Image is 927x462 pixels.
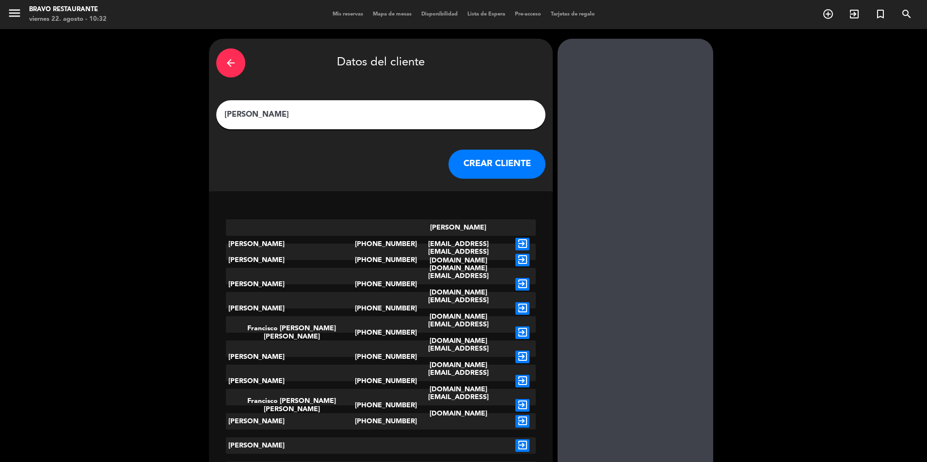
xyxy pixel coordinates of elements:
[226,340,355,373] div: [PERSON_NAME]
[226,244,355,277] div: [PERSON_NAME]
[407,389,510,422] div: [EMAIL_ADDRESS][DOMAIN_NAME]
[368,12,416,17] span: Mapa de mesas
[407,219,510,269] div: [PERSON_NAME][EMAIL_ADDRESS][DOMAIN_NAME]
[7,6,22,24] button: menu
[226,219,355,269] div: [PERSON_NAME]
[448,150,545,179] button: CREAR CLIENTE
[822,8,834,20] i: add_circle_outline
[355,268,406,301] div: [PHONE_NUMBER]
[29,15,107,24] div: viernes 22. agosto - 10:32
[875,8,886,20] i: turned_in_not
[407,316,510,349] div: [EMAIL_ADDRESS][DOMAIN_NAME]
[328,12,368,17] span: Mis reservas
[515,375,529,387] i: exit_to_app
[407,365,510,398] div: [EMAIL_ADDRESS][DOMAIN_NAME]
[226,437,355,454] div: [PERSON_NAME]
[515,278,529,291] i: exit_to_app
[226,413,355,430] div: [PERSON_NAME]
[355,244,406,277] div: [PHONE_NUMBER]
[515,399,529,412] i: exit_to_app
[225,57,237,69] i: arrow_back
[355,389,406,422] div: [PHONE_NUMBER]
[226,365,355,398] div: [PERSON_NAME]
[29,5,107,15] div: Bravo Restaurante
[7,6,22,20] i: menu
[901,8,912,20] i: search
[226,316,355,349] div: Francisco [PERSON_NAME] [PERSON_NAME]
[515,415,529,428] i: exit_to_app
[226,292,355,325] div: [PERSON_NAME]
[848,8,860,20] i: exit_to_app
[407,268,510,301] div: [EMAIL_ADDRESS][DOMAIN_NAME]
[355,219,406,269] div: [PHONE_NUMBER]
[515,439,529,452] i: exit_to_app
[355,340,406,373] div: [PHONE_NUMBER]
[510,12,546,17] span: Pre-acceso
[546,12,600,17] span: Tarjetas de regalo
[463,12,510,17] span: Lista de Espera
[515,238,529,250] i: exit_to_app
[355,365,406,398] div: [PHONE_NUMBER]
[515,254,529,266] i: exit_to_app
[355,413,406,430] div: [PHONE_NUMBER]
[407,292,510,325] div: [EMAIL_ADDRESS][DOMAIN_NAME]
[407,340,510,373] div: [EMAIL_ADDRESS][DOMAIN_NAME]
[407,244,510,277] div: [EMAIL_ADDRESS][DOMAIN_NAME]
[515,326,529,339] i: exit_to_app
[515,302,529,315] i: exit_to_app
[226,389,355,422] div: Francisco [PERSON_NAME] [PERSON_NAME]
[224,108,538,122] input: Escriba nombre, correo electrónico o número de teléfono...
[226,268,355,301] div: [PERSON_NAME]
[515,351,529,363] i: exit_to_app
[216,46,545,80] div: Datos del cliente
[355,316,406,349] div: [PHONE_NUMBER]
[416,12,463,17] span: Disponibilidad
[355,292,406,325] div: [PHONE_NUMBER]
